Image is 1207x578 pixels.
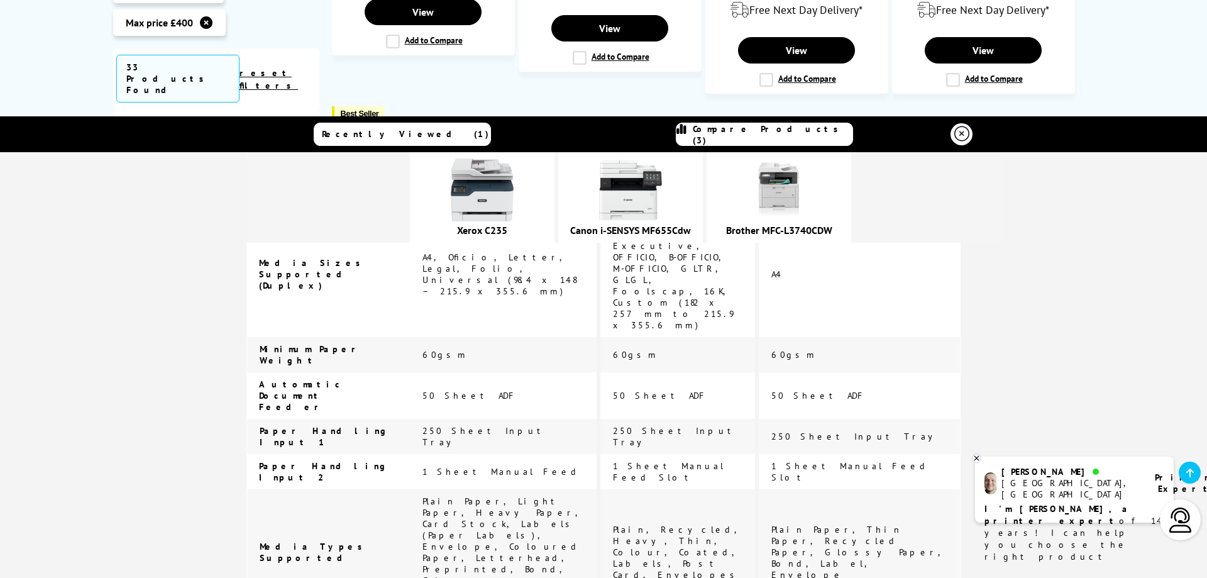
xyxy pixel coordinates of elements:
[314,123,491,146] a: Recently Viewed (1)
[925,37,1042,64] a: View
[341,109,379,118] span: Best Seller
[422,349,468,360] span: 60gsm
[726,224,832,236] a: Brother MFC-L3740CDW
[613,390,708,401] span: 50 Sheet ADF
[1168,508,1193,533] img: user-headset-light.svg
[322,128,489,140] span: Recently Viewed (1)
[738,37,855,64] a: View
[613,349,658,360] span: 60gsm
[573,51,649,65] label: Add to Compare
[1001,477,1139,500] div: [GEOGRAPHIC_DATA], [GEOGRAPHIC_DATA]
[422,425,546,448] span: 250 Sheet Input Tray
[126,16,193,29] span: Max price £400
[613,425,737,448] span: 250 Sheet Input Tray
[676,123,853,146] a: Compare Products (3)
[613,460,725,483] span: 1 Sheet Manual Feed Slot
[613,218,733,331] span: A4, B5, Legal, Letter, Executive, OFFICIO, B-OFFICIO, M-OFFICIO, GLTR, GLGL, Foolscap, 16K, Custo...
[771,460,929,483] span: 1 Sheet Manual Feed Slot
[259,257,367,291] span: Media Sizes Supported (Duplex)
[422,252,576,297] span: A4, Oficio, Letter, Legal, Folio, Universal (98.4 x 148 – 215.9 x 355.6 mm)
[386,35,463,48] label: Add to Compare
[984,503,1131,526] b: I'm [PERSON_NAME], a printer expert
[422,390,517,401] span: 50 Sheet ADF
[551,15,668,42] a: View
[771,349,817,360] span: 60gsm
[693,123,852,146] span: Compare Products (3)
[759,73,836,87] label: Add to Compare
[946,73,1023,87] label: Add to Compare
[260,425,390,448] span: Paper Handling Input 1
[1001,466,1139,477] div: [PERSON_NAME]
[771,431,942,442] span: 250 Sheet Input Tray
[260,343,363,366] span: Minimum Paper Weight
[116,55,240,103] span: 33 Products Found
[422,466,580,477] span: 1 Sheet Manual Feed
[599,158,662,221] img: Canon-MF655Cdw-Front-Small.jpg
[332,106,385,121] button: Best Seller
[771,269,783,280] span: A4
[457,224,507,236] a: Xerox C235
[451,158,514,221] img: Xerox-C235-Front-Main-Small.jpg
[259,379,343,413] span: Automatic Document Feeder
[259,460,389,483] span: Paper Handling Input 2
[260,541,369,564] span: Media Types Supported
[984,503,1164,563] p: of 14 years! I can help you choose the right product
[771,390,866,401] span: 50 Sheet ADF
[240,67,298,91] a: reset filters
[984,472,996,494] img: ashley-livechat.png
[747,158,810,221] img: brother-MFC-L3740CDW-front-small.jpg
[570,224,691,236] a: Canon i-SENSYS MF655Cdw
